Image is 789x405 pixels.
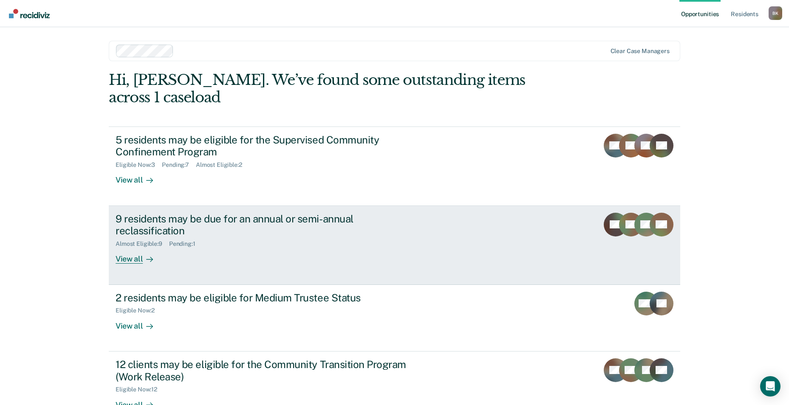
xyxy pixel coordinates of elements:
div: Clear case managers [611,48,670,55]
div: Hi, [PERSON_NAME]. We’ve found some outstanding items across 1 caseload [109,71,566,106]
div: 9 residents may be due for an annual or semi-annual reclassification [116,213,414,237]
div: B K [769,6,782,20]
div: Eligible Now : 3 [116,161,162,169]
a: 5 residents may be eligible for the Supervised Community Confinement ProgramEligible Now:3Pending... [109,127,680,206]
div: 12 clients may be eligible for the Community Transition Program (Work Release) [116,358,414,383]
div: View all [116,169,163,185]
div: 2 residents may be eligible for Medium Trustee Status [116,292,414,304]
img: Recidiviz [9,9,50,18]
div: View all [116,314,163,331]
div: Pending : 7 [162,161,196,169]
div: View all [116,247,163,264]
a: 2 residents may be eligible for Medium Trustee StatusEligible Now:2View all [109,285,680,352]
button: Profile dropdown button [769,6,782,20]
div: Almost Eligible : 9 [116,240,169,247]
div: Eligible Now : 12 [116,386,164,393]
div: Open Intercom Messenger [760,376,781,397]
div: Eligible Now : 2 [116,307,161,314]
a: 9 residents may be due for an annual or semi-annual reclassificationAlmost Eligible:9Pending:1Vie... [109,206,680,285]
div: Pending : 1 [169,240,202,247]
div: Almost Eligible : 2 [196,161,249,169]
div: 5 residents may be eligible for the Supervised Community Confinement Program [116,134,414,158]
